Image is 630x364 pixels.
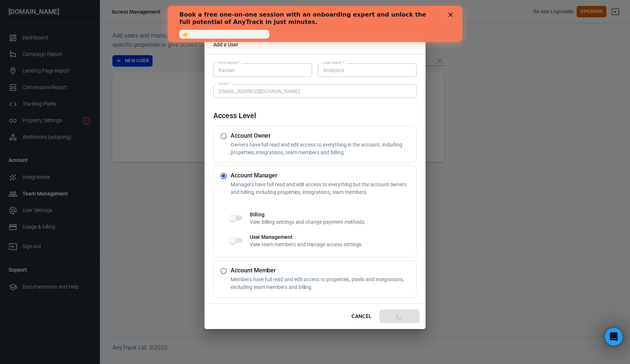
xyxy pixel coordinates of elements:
[231,172,413,179] h5: Account Manager
[318,63,417,77] input: Doe
[218,81,230,86] label: Email
[231,276,413,291] p: Members have full read and edit access to properties, pixels and integrations, excluding team mem...
[323,60,344,66] label: Last Name
[250,211,416,218] h6: Billing
[250,218,416,226] p: View billing settings and change payment methods.
[250,233,416,241] h6: User Management
[204,35,426,54] h2: Add a User
[231,132,413,139] h5: Account Owner
[213,111,417,120] h4: Access Level
[218,60,239,66] label: First Name
[231,181,413,196] p: Managers have full read and edit access to everything but the account owners and billing, includi...
[168,6,462,42] iframe: Intercom live chat banner
[231,141,413,156] p: Owners have full read and edit access to everything in the account, including properties, integra...
[281,7,288,11] div: Close
[231,267,413,274] h5: Account Member
[605,328,623,346] iframe: Intercom live chat
[213,84,417,98] input: john.doe@work.com
[349,310,375,323] button: Cancel
[250,241,416,248] p: View team members and manage access settings.
[213,63,312,77] input: John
